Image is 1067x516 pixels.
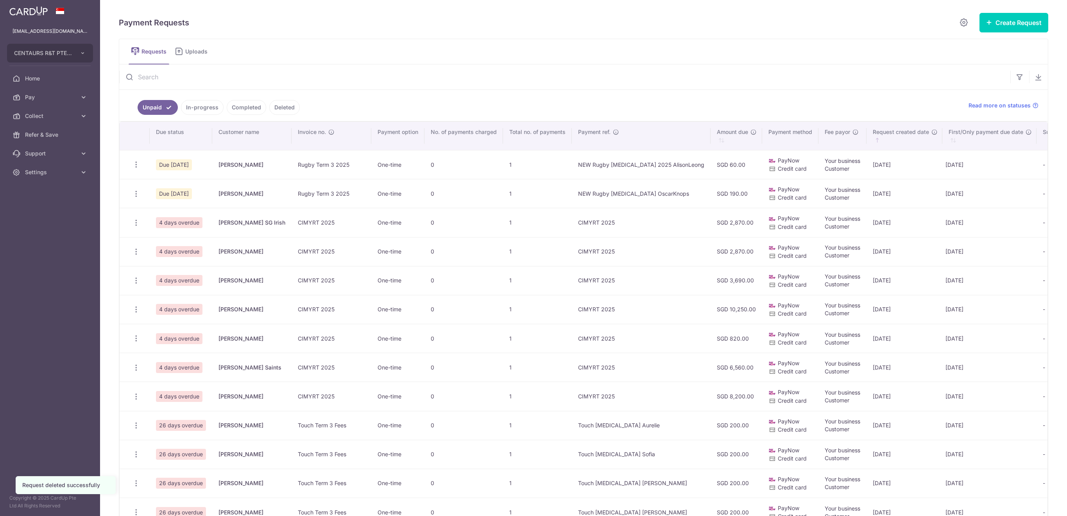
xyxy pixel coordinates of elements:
[942,237,1037,266] td: [DATE]
[825,165,849,172] span: Customer
[825,447,860,454] span: Your business
[711,295,762,324] td: SGD 10,250.00
[503,469,572,498] td: 1
[156,362,202,373] span: 4 days overdue
[942,150,1037,179] td: [DATE]
[942,469,1037,498] td: [DATE]
[825,418,860,425] span: Your business
[778,194,807,201] span: Credit card
[825,194,849,201] span: Customer
[866,266,942,295] td: [DATE]
[762,122,818,150] th: Payment method
[825,186,860,193] span: Your business
[942,353,1037,382] td: [DATE]
[371,208,424,237] td: One-time
[424,324,503,353] td: 0
[371,440,424,469] td: One-time
[503,150,572,179] td: 1
[25,168,77,176] span: Settings
[371,295,424,324] td: One-time
[572,266,711,295] td: CIMYRT 2025
[292,122,371,150] th: Invoice no.
[768,418,776,426] img: paynow-md-4fe65508ce96feda548756c5ee0e473c78d4820b8ea51387c6e4ad89e58a5e61.png
[172,39,213,64] a: Uploads
[825,389,860,396] span: Your business
[942,411,1037,440] td: [DATE]
[292,150,371,179] td: Rugby Term 3 2025
[572,469,711,498] td: Touch [MEDICAL_DATA] [PERSON_NAME]
[768,447,776,455] img: paynow-md-4fe65508ce96feda548756c5ee0e473c78d4820b8ea51387c6e4ad89e58a5e61.png
[866,150,942,179] td: [DATE]
[371,150,424,179] td: One-time
[768,244,776,252] img: paynow-md-4fe65508ce96feda548756c5ee0e473c78d4820b8ea51387c6e4ad89e58a5e61.png
[768,476,776,484] img: paynow-md-4fe65508ce96feda548756c5ee0e473c78d4820b8ea51387c6e4ad89e58a5e61.png
[778,368,807,375] span: Credit card
[298,128,326,136] span: Invoice no.
[424,353,503,382] td: 0
[778,447,799,454] span: PayNow
[768,302,776,310] img: paynow-md-4fe65508ce96feda548756c5ee0e473c78d4820b8ea51387c6e4ad89e58a5e61.png
[825,397,849,404] span: Customer
[942,208,1037,237] td: [DATE]
[873,128,929,136] span: Request created date
[424,179,503,208] td: 0
[768,389,776,397] img: paynow-md-4fe65508ce96feda548756c5ee0e473c78d4820b8ea51387c6e4ad89e58a5e61.png
[156,188,192,199] span: Due [DATE]
[866,382,942,411] td: [DATE]
[119,64,1010,89] input: Search
[711,122,762,150] th: Amount due : activate to sort column ascending
[866,411,942,440] td: [DATE]
[979,13,1048,32] button: Create Request
[949,128,1023,136] span: First/Only payment due date
[292,179,371,208] td: Rugby Term 3 2025
[378,128,418,136] span: Payment option
[572,208,711,237] td: CIMYRT 2025
[778,339,807,346] span: Credit card
[778,252,807,259] span: Credit card
[371,179,424,208] td: One-time
[778,455,807,462] span: Credit card
[825,426,849,432] span: Customer
[866,122,942,150] th: Request created date : activate to sort column ascending
[969,102,1038,109] a: Read more on statuses
[212,469,292,498] td: [PERSON_NAME]
[227,100,266,115] a: Completed
[866,295,942,324] td: [DATE]
[768,331,776,339] img: paynow-md-4fe65508ce96feda548756c5ee0e473c78d4820b8ea51387c6e4ad89e58a5e61.png
[371,469,424,498] td: One-time
[292,382,371,411] td: CIMYRT 2025
[572,353,711,382] td: CIMYRT 2025
[711,150,762,179] td: SGD 60.00
[503,324,572,353] td: 1
[711,411,762,440] td: SGD 200.00
[778,281,807,288] span: Credit card
[292,295,371,324] td: CIMYRT 2025
[778,397,807,404] span: Credit card
[778,331,799,337] span: PayNow
[572,295,711,324] td: CIMYRT 2025
[424,266,503,295] td: 0
[185,48,213,55] span: Uploads
[778,165,807,172] span: Credit card
[292,208,371,237] td: CIMYRT 2025
[119,16,189,29] h5: Payment Requests
[711,179,762,208] td: SGD 190.00
[156,420,206,431] span: 26 days overdue
[572,150,711,179] td: NEW Rugby [MEDICAL_DATA] 2025 AlisonLeong
[825,505,860,512] span: Your business
[825,302,860,309] span: Your business
[866,440,942,469] td: [DATE]
[825,244,860,251] span: Your business
[156,217,202,228] span: 4 days overdue
[942,440,1037,469] td: [DATE]
[825,339,849,346] span: Customer
[141,48,169,55] span: Requests
[25,131,77,139] span: Refer & Save
[25,112,77,120] span: Collect
[825,273,860,280] span: Your business
[503,295,572,324] td: 1
[212,324,292,353] td: [PERSON_NAME]
[942,295,1037,324] td: [DATE]
[572,324,711,353] td: CIMYRT 2025
[825,215,860,222] span: Your business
